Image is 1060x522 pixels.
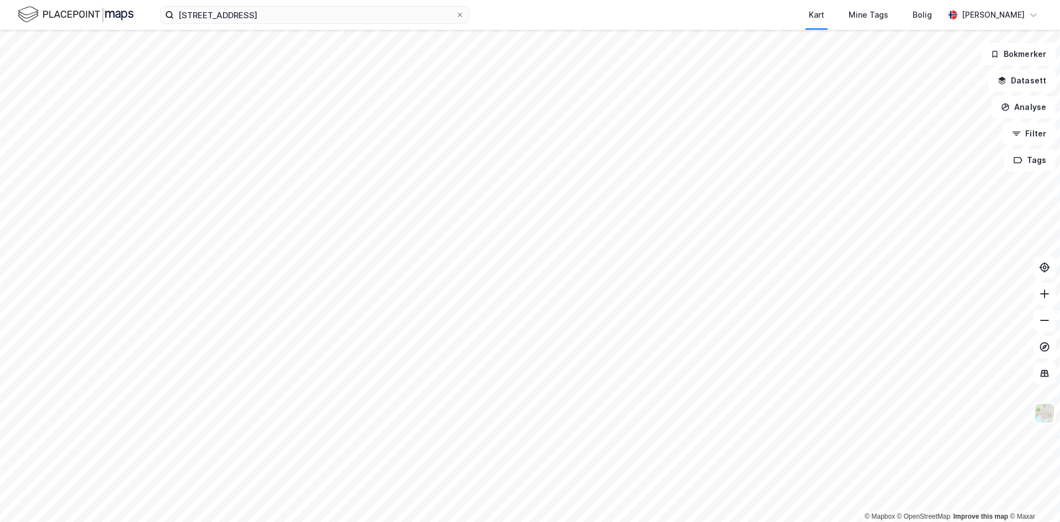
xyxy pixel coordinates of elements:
a: Improve this map [953,513,1008,520]
img: Z [1034,403,1055,424]
button: Tags [1004,149,1056,171]
button: Filter [1003,123,1056,145]
div: Bolig [913,8,932,22]
div: Kontrollprogram for chat [1005,469,1060,522]
button: Datasett [988,70,1056,92]
button: Analyse [992,96,1056,118]
input: Søk på adresse, matrikkel, gårdeiere, leietakere eller personer [174,7,455,23]
iframe: Chat Widget [1005,469,1060,522]
div: [PERSON_NAME] [962,8,1025,22]
img: logo.f888ab2527a4732fd821a326f86c7f29.svg [18,5,134,24]
button: Bokmerker [981,43,1056,65]
a: Mapbox [865,513,895,520]
a: OpenStreetMap [897,513,951,520]
div: Kart [809,8,824,22]
div: Mine Tags [849,8,888,22]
